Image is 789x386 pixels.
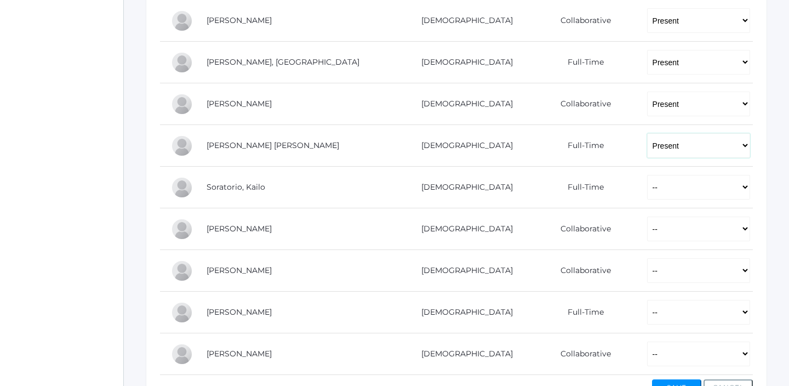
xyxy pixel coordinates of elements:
td: [DEMOGRAPHIC_DATA] [399,83,527,125]
a: [PERSON_NAME], [GEOGRAPHIC_DATA] [207,57,359,67]
a: [PERSON_NAME] [207,99,272,109]
a: [PERSON_NAME] [207,307,272,317]
td: [DEMOGRAPHIC_DATA] [399,208,527,250]
td: [DEMOGRAPHIC_DATA] [399,250,527,292]
td: Collaborative [527,333,636,375]
div: Siena Mikhail [171,52,193,73]
div: Kailo Soratorio [171,177,193,198]
a: Soratorio, Kailo [207,182,265,192]
div: Shem Zeller [171,343,193,365]
td: Full-Time [527,167,636,208]
td: Collaborative [527,250,636,292]
div: Hadley Sponseller [171,218,193,240]
td: [DEMOGRAPHIC_DATA] [399,167,527,208]
td: [DEMOGRAPHIC_DATA] [399,42,527,83]
a: [PERSON_NAME] [207,349,272,359]
td: [DEMOGRAPHIC_DATA] [399,333,527,375]
div: Maxwell Tourje [171,260,193,282]
div: Vincent Scrudato [171,93,193,115]
a: [PERSON_NAME] [207,265,272,275]
div: Ian Serafini Pozzi [171,135,193,157]
td: Full-Time [527,125,636,167]
a: [PERSON_NAME] [207,15,272,25]
a: [PERSON_NAME] [PERSON_NAME] [207,140,339,150]
td: Full-Time [527,42,636,83]
td: [DEMOGRAPHIC_DATA] [399,292,527,333]
div: Elias Zacharia [171,302,193,323]
td: Full-Time [527,292,636,333]
a: [PERSON_NAME] [207,224,272,234]
td: Collaborative [527,83,636,125]
td: Collaborative [527,208,636,250]
td: [DEMOGRAPHIC_DATA] [399,125,527,167]
div: Cole McCollum [171,10,193,32]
